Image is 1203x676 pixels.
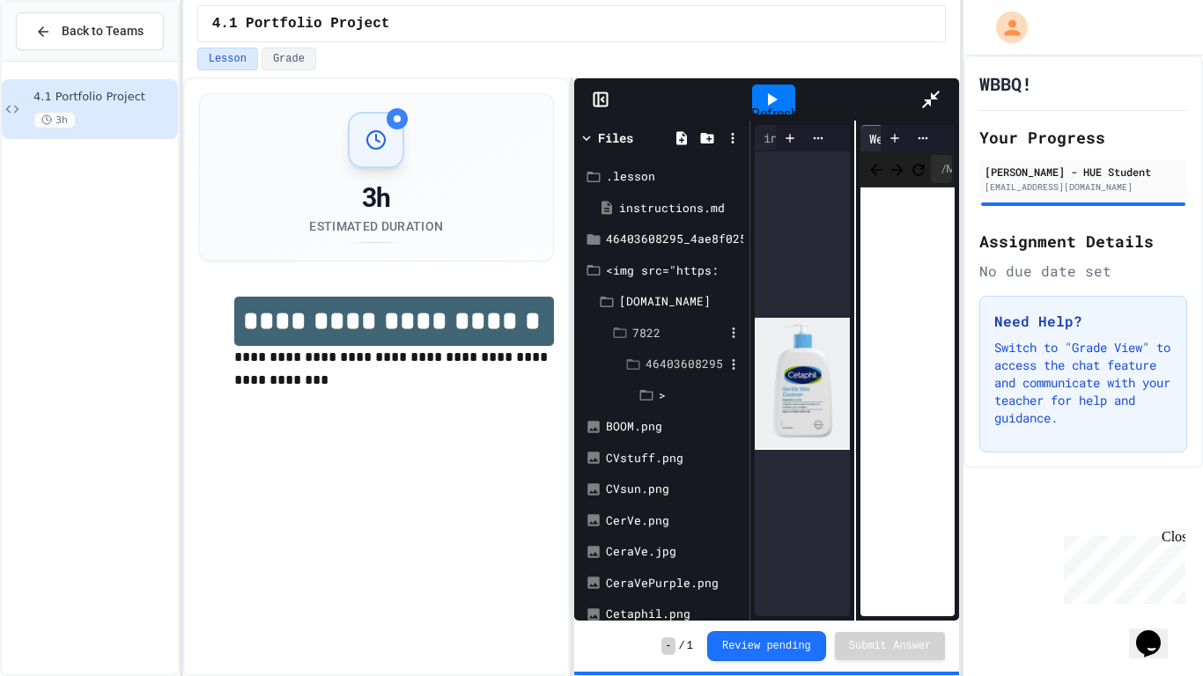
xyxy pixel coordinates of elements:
[606,606,743,623] div: Cetaphil.png
[309,182,443,214] div: 3h
[979,125,1187,150] h2: Your Progress
[1057,529,1185,604] iframe: chat widget
[755,125,865,151] div: index.html
[679,639,685,653] span: /
[979,261,1187,282] div: No due date set
[910,158,927,180] button: Refresh
[867,158,885,180] span: Back
[606,512,743,530] div: CerVe.png
[979,71,1032,96] h1: WBBQ!
[985,164,1182,180] div: [PERSON_NAME] - HUE Student
[707,631,826,661] button: Review pending
[889,158,906,180] span: Forward
[606,262,743,280] div: <img src="https:
[619,200,743,217] div: instructions.md
[849,639,932,653] span: Submit Answer
[985,180,1182,194] div: [EMAIL_ADDRESS][DOMAIN_NAME]
[835,632,946,660] button: Submit Answer
[33,90,174,105] span: 4.1 Portfolio Project
[197,48,258,70] button: Lesson
[619,293,743,311] div: [DOMAIN_NAME]
[606,168,743,186] div: .lesson
[7,7,122,112] div: Chat with us now!Close
[16,12,164,50] button: Back to Teams
[755,318,850,450] img: wfei0LQxakpYgAAAABJRU5ErkJggg==
[661,637,675,655] span: -
[606,450,743,467] div: CVstuff.png
[606,481,743,498] div: CVsun.png
[606,231,743,248] div: 46403608295_4ae8f02582_b.jpg" alt="CeraVe Moisturizing Cream 19 Ounce Daily Face and Body Moi… | ...
[1129,606,1185,658] iframe: chat widget
[979,229,1187,253] h2: Assignment Details
[860,125,973,151] div: WebView
[262,48,316,70] button: Grade
[646,356,724,373] div: 46403608295_4ae8f02582_b.jpg" alt="CeraVe Moisturizing Cream 19 Ounce Daily Face and Body Moi… | ...
[632,325,724,342] div: 7822
[860,187,956,617] iframe: Web Preview
[860,129,927,148] div: WebView
[309,217,443,235] div: Estimated Duration
[931,155,952,183] div: /Makeup.html
[994,311,1172,332] h3: Need Help?
[751,104,799,125] div: Refresh
[994,339,1172,427] p: Switch to "Grade View" to access the chat feature and communicate with your teacher for help and ...
[606,418,743,436] div: BOOM.png
[212,13,390,34] span: 4.1 Portfolio Project
[978,7,1032,48] div: My Account
[598,129,633,147] div: Files
[62,22,144,40] span: Back to Teams
[687,639,693,653] span: 1
[33,112,76,129] span: 3h
[606,543,743,561] div: CeraVe.jpg
[659,387,743,405] div: >
[755,129,843,147] div: index.html
[606,575,743,592] div: CeraVePurple.png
